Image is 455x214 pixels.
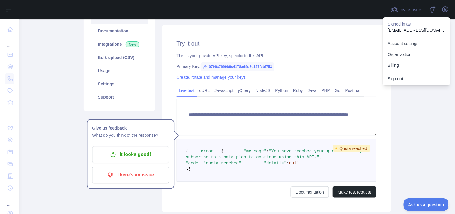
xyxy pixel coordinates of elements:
[91,77,148,90] a: Settings
[212,86,236,95] a: Javascript
[188,167,191,172] span: }
[273,86,291,95] a: Python
[388,27,445,33] p: [EMAIL_ADDRESS][DOMAIN_NAME]
[236,86,253,95] a: jQuery
[388,21,445,27] p: Signed in as
[343,86,364,95] a: Postman
[177,63,376,69] div: Primary Key:
[264,161,287,166] span: "details"
[319,155,322,160] span: ,
[5,109,14,121] div: ...
[203,161,241,166] span: "quota_reached"
[92,146,169,163] button: It looks good!
[197,86,212,95] a: cURL
[244,149,267,154] span: "message"
[177,86,197,95] a: Live test
[91,38,148,51] a: Integrations New
[291,86,305,95] a: Ruby
[97,170,164,180] p: There's an issue
[91,64,148,77] a: Usage
[305,86,319,95] a: Java
[201,161,203,166] span: :
[5,195,14,207] div: ...
[404,198,449,211] iframe: Toggle Customer Support
[383,49,450,60] a: Organization
[97,150,164,160] p: It looks good!
[241,161,244,166] span: ,
[291,186,329,198] a: Documentation
[126,41,139,47] span: New
[92,132,169,139] p: What do you think of the response?
[186,149,365,160] span: "You have reached your quota. Please, subscribe to a paid plan to continue using this API."
[383,73,450,84] button: Sign out
[266,149,269,154] span: :
[91,24,148,38] a: Documentation
[5,36,14,48] div: ...
[186,167,188,172] span: }
[186,149,188,154] span: {
[177,39,376,48] h2: Try it out
[332,86,343,95] a: Go
[289,161,299,166] span: null
[253,86,273,95] a: NodeJS
[91,51,148,64] a: Bulk upload (CSV)
[92,167,169,184] button: There's an issue
[177,53,376,59] div: This is your private API key, specific to this API.
[201,62,275,71] span: 0796c7999b9c4178ad4d8e157fcbf753
[92,125,169,132] h1: Give us feedback
[333,186,376,198] button: Make test request
[400,6,423,13] span: Invite users
[91,90,148,104] a: Support
[383,60,450,71] button: Billing
[199,149,216,154] span: "error"
[390,5,424,14] button: Invite users
[216,149,223,154] span: : {
[383,38,450,49] a: Account settings
[333,145,370,152] span: Quota reached
[186,161,201,166] span: "code"
[287,161,289,166] span: :
[177,75,246,80] a: Create, rotate and manage your keys
[319,86,333,95] a: PHP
